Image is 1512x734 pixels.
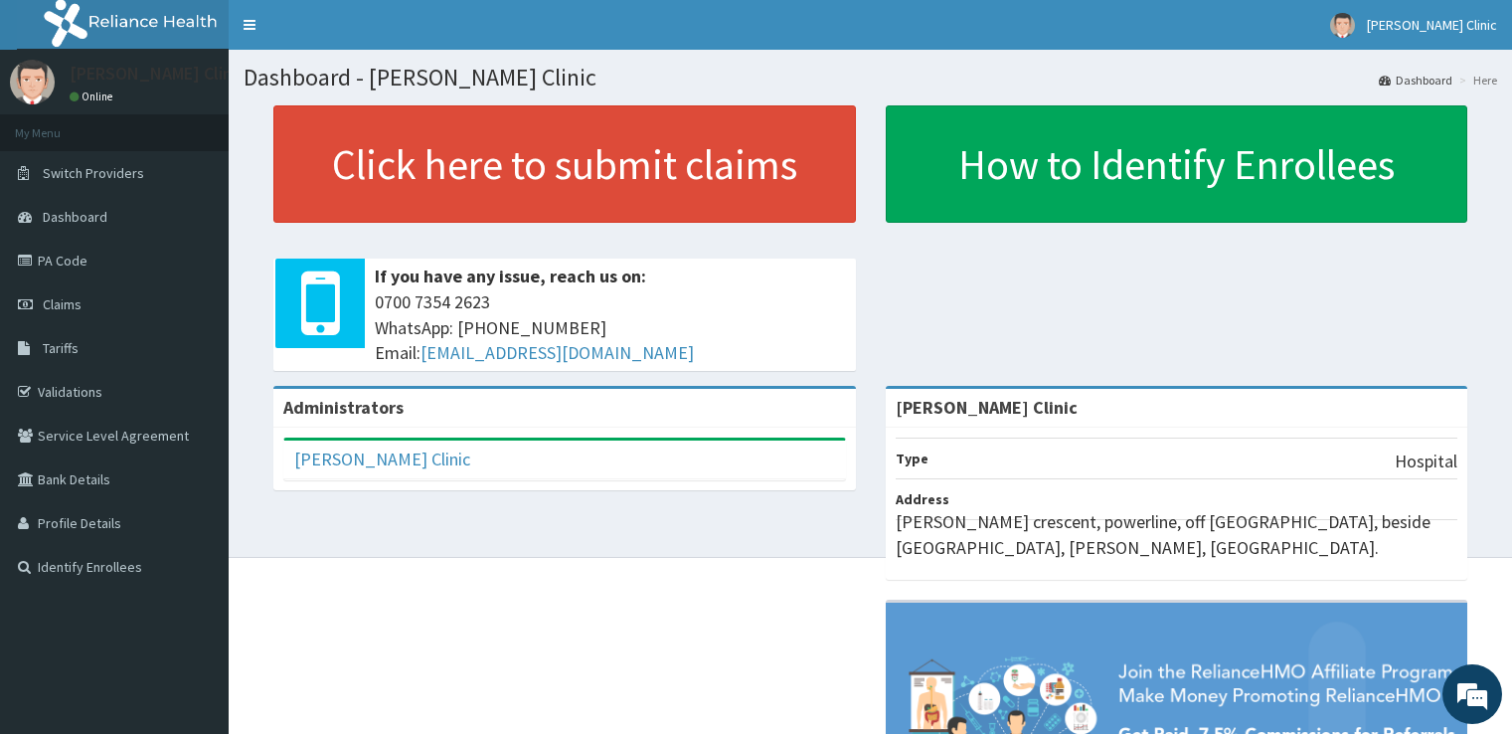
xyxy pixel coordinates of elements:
span: Switch Providers [43,164,144,182]
a: Online [70,90,117,103]
span: [PERSON_NAME] Clinic [1367,16,1497,34]
a: How to Identify Enrollees [886,105,1468,223]
a: [PERSON_NAME] Clinic [294,448,470,470]
img: User Image [10,60,55,104]
span: Dashboard [43,208,107,226]
strong: [PERSON_NAME] Clinic [896,396,1078,419]
b: Address [896,490,949,508]
li: Here [1454,72,1497,89]
a: Click here to submit claims [273,105,856,223]
a: [EMAIL_ADDRESS][DOMAIN_NAME] [420,341,694,364]
b: If you have any issue, reach us on: [375,265,646,287]
span: 0700 7354 2623 WhatsApp: [PHONE_NUMBER] Email: [375,289,846,366]
span: Claims [43,295,82,313]
img: User Image [1330,13,1355,38]
a: Dashboard [1379,72,1452,89]
p: [PERSON_NAME] Clinic [70,65,246,83]
span: Tariffs [43,339,79,357]
p: Hospital [1395,449,1457,474]
h1: Dashboard - [PERSON_NAME] Clinic [244,65,1497,91]
b: Administrators [283,396,404,419]
p: [PERSON_NAME] crescent, powerline, off [GEOGRAPHIC_DATA], beside [GEOGRAPHIC_DATA], [PERSON_NAME]... [896,509,1458,560]
b: Type [896,450,928,467]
